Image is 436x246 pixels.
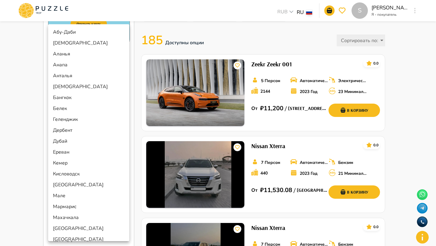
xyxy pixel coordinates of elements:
li: Дубай [48,136,129,147]
li: Кисловодск [48,168,129,179]
li: [GEOGRAPHIC_DATA] [48,234,129,245]
li: [GEOGRAPHIC_DATA] [48,179,129,190]
li: Анапа [48,59,129,70]
li: Кемер [48,158,129,168]
li: [GEOGRAPHIC_DATA] [48,223,129,234]
li: Мармарис [48,201,129,212]
li: Ереван [48,147,129,158]
li: Геленджик [48,114,129,125]
li: Белек [48,103,129,114]
li: Махачкала [48,212,129,223]
li: Анталья [48,70,129,81]
li: [DEMOGRAPHIC_DATA] [48,38,129,48]
li: Дербент [48,125,129,136]
li: Аланья [48,48,129,59]
li: Абу-Даби [48,27,129,38]
li: Бангкок [48,92,129,103]
li: [DEMOGRAPHIC_DATA] [48,81,129,92]
li: Мале [48,190,129,201]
